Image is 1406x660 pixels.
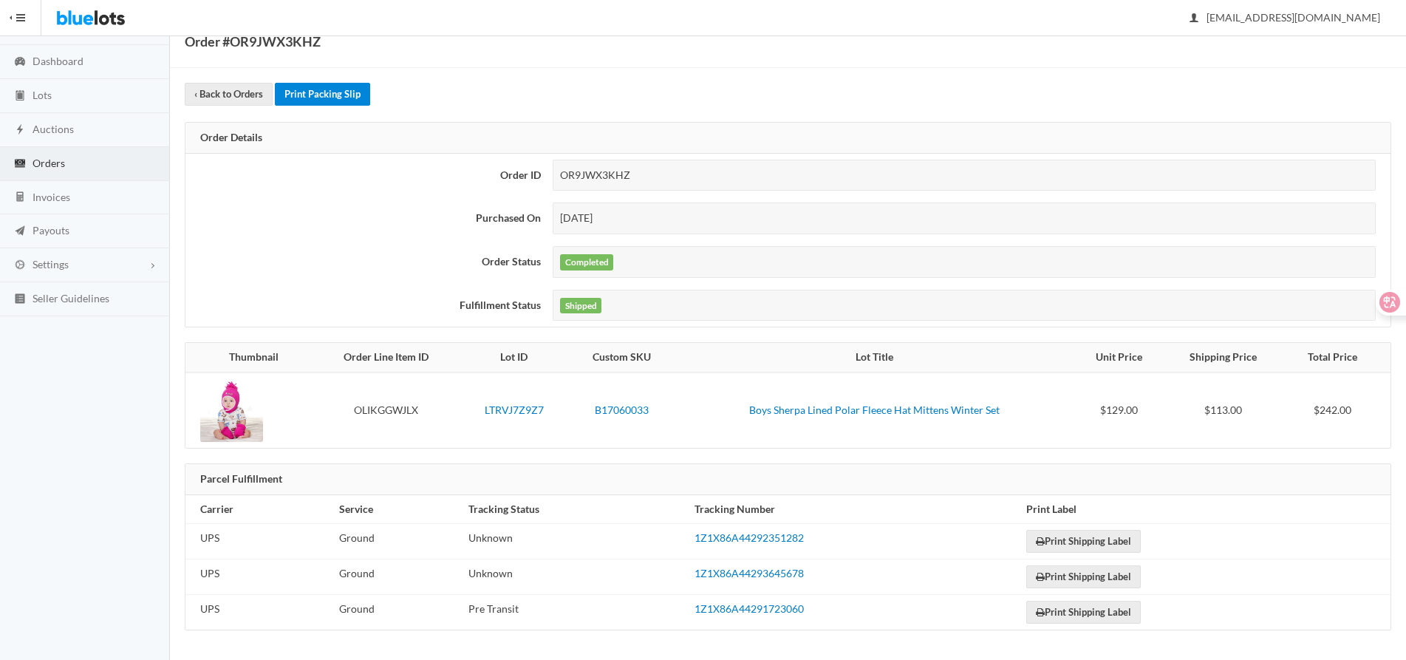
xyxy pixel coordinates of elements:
[333,595,463,630] td: Ground
[1190,11,1380,24] span: [EMAIL_ADDRESS][DOMAIN_NAME]
[13,123,27,137] ion-icon: flash
[463,559,689,595] td: Unknown
[1187,12,1201,26] ion-icon: person
[33,89,52,101] span: Lots
[13,293,27,307] ion-icon: list box
[1026,530,1141,553] a: Print Shipping Label
[1074,343,1163,372] th: Unit Price
[185,524,333,559] td: UPS
[560,298,601,314] label: Shipped
[1074,372,1163,448] td: $129.00
[185,495,333,524] th: Carrier
[33,157,65,169] span: Orders
[185,343,313,372] th: Thumbnail
[185,123,1390,154] div: Order Details
[185,284,547,327] th: Fulfillment Status
[749,404,1000,416] a: Boys Sherpa Lined Polar Fleece Hat Mittens Winter Set
[1283,372,1390,448] td: $242.00
[463,495,689,524] th: Tracking Status
[13,191,27,205] ion-icon: calculator
[463,595,689,630] td: Pre Transit
[695,602,804,615] a: 1Z1X86A44291723060
[13,259,27,273] ion-icon: cog
[553,160,1376,191] div: OR9JWX3KHZ
[13,157,27,171] ion-icon: cash
[560,254,613,271] label: Completed
[485,404,544,416] a: LTRVJ7Z9Z7
[675,343,1074,372] th: Lot Title
[333,559,463,595] td: Ground
[1283,343,1390,372] th: Total Price
[185,559,333,595] td: UPS
[33,292,109,305] span: Seller Guidelines
[595,404,649,416] a: B17060033
[1163,343,1283,372] th: Shipping Price
[33,224,69,237] span: Payouts
[1020,495,1390,524] th: Print Label
[185,30,321,52] h1: Order #OR9JWX3KHZ
[13,225,27,239] ion-icon: paper plane
[333,495,463,524] th: Service
[313,372,460,448] td: OLIKGGWJLX
[1026,601,1141,624] a: Print Shipping Label
[553,203,1376,234] div: [DATE]
[185,154,547,197] th: Order ID
[33,258,69,271] span: Settings
[463,524,689,559] td: Unknown
[1026,565,1141,588] a: Print Shipping Label
[695,531,804,544] a: 1Z1X86A44292351282
[185,197,547,240] th: Purchased On
[695,567,804,579] a: 1Z1X86A44293645678
[460,343,568,372] th: Lot ID
[13,55,27,69] ion-icon: speedometer
[33,55,83,67] span: Dashboard
[333,524,463,559] td: Ground
[185,464,1390,495] div: Parcel Fulfillment
[33,191,70,203] span: Invoices
[185,83,273,106] a: ‹ Back to Orders
[568,343,675,372] th: Custom SKU
[689,495,1020,524] th: Tracking Number
[185,240,547,284] th: Order Status
[13,89,27,103] ion-icon: clipboard
[1163,372,1283,448] td: $113.00
[313,343,460,372] th: Order Line Item ID
[275,83,370,106] a: Print Packing Slip
[185,595,333,630] td: UPS
[33,123,74,135] span: Auctions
